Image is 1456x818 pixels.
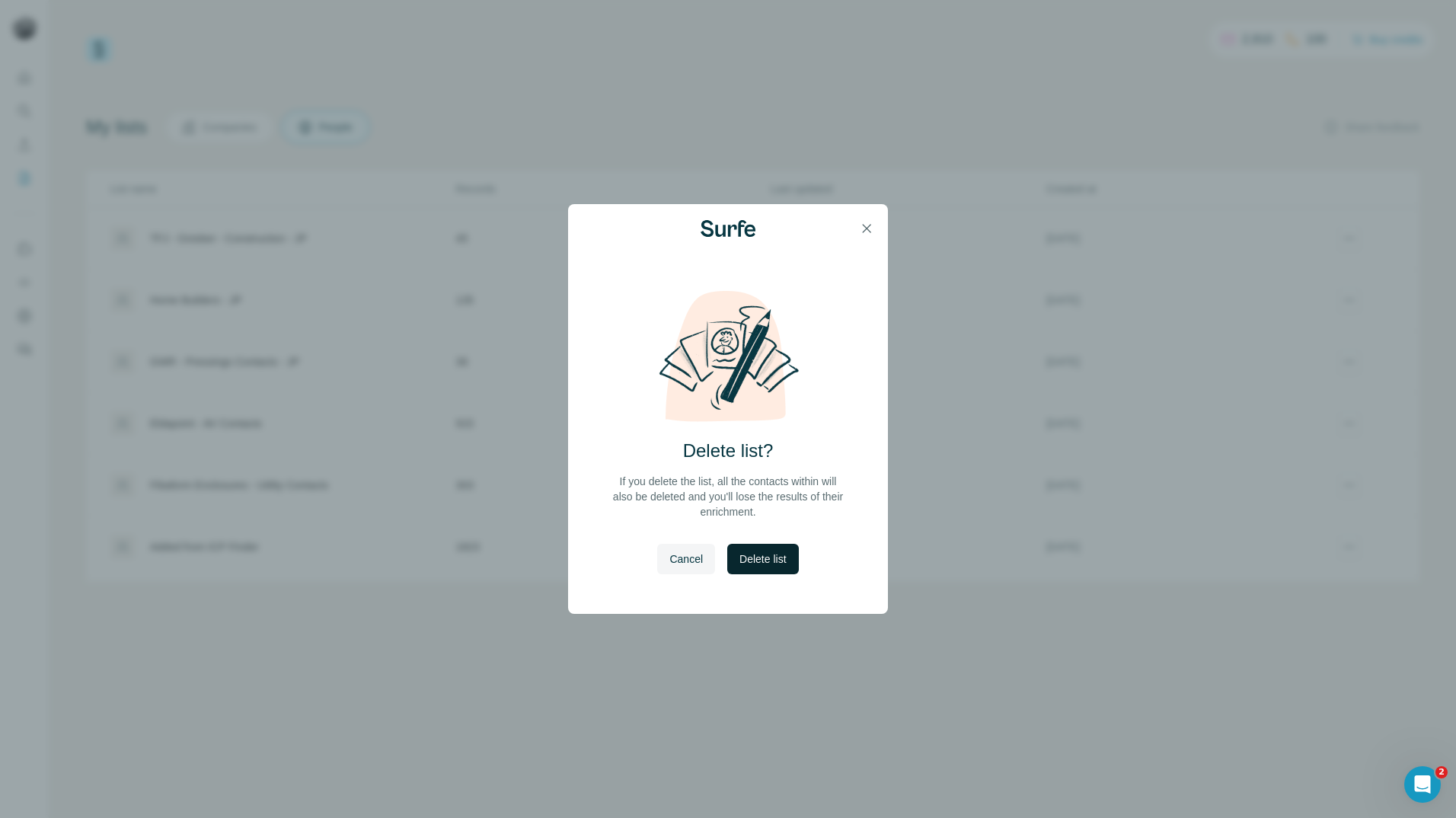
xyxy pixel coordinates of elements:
span: Delete list [739,551,786,567]
p: If you delete the list, all the contacts within will also be deleted and you'll lose the results ... [611,474,845,519]
button: Delete list [727,544,798,574]
button: Cancel [657,544,715,574]
img: Surfe Logo [701,220,755,237]
span: 2 [1435,766,1448,778]
span: Cancel [669,551,703,567]
iframe: Intercom live chat [1404,766,1441,803]
h2: Delete list? [683,439,774,463]
img: delete-list [643,289,813,423]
